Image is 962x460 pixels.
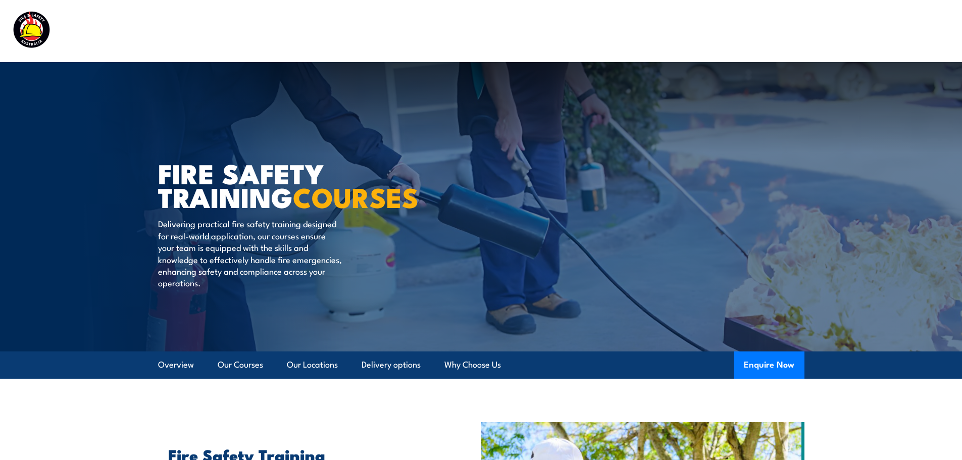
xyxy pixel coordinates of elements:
a: About Us [699,18,737,44]
a: News [759,18,781,44]
h1: FIRE SAFETY TRAINING [158,161,408,208]
a: Emergency Response Services [557,18,677,44]
button: Enquire Now [734,351,804,379]
a: Learner Portal [803,18,860,44]
strong: COURSES [293,175,419,217]
a: Contact [883,18,915,44]
a: Our Locations [287,351,338,378]
a: Courses [414,18,445,44]
p: Delivering practical fire safety training designed for real-world application, our courses ensure... [158,218,342,288]
a: Why Choose Us [444,351,501,378]
a: Delivery options [362,351,421,378]
a: Course Calendar [468,18,535,44]
a: Our Courses [218,351,263,378]
a: Overview [158,351,194,378]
